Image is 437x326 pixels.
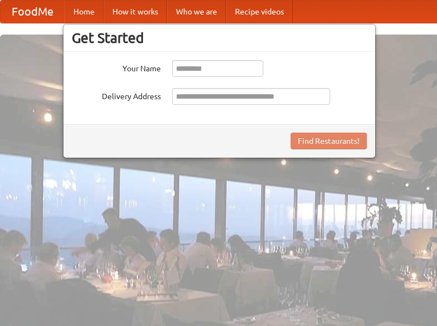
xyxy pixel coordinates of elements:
[72,30,367,46] h3: Get Started
[72,60,161,74] label: Your Name
[104,1,167,23] a: How it works
[1,1,65,23] a: FoodMe
[167,1,226,23] a: Who we are
[291,133,367,149] button: Find Restaurants!
[72,88,161,102] label: Delivery Address
[65,1,104,23] a: Home
[226,1,293,23] a: Recipe videos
